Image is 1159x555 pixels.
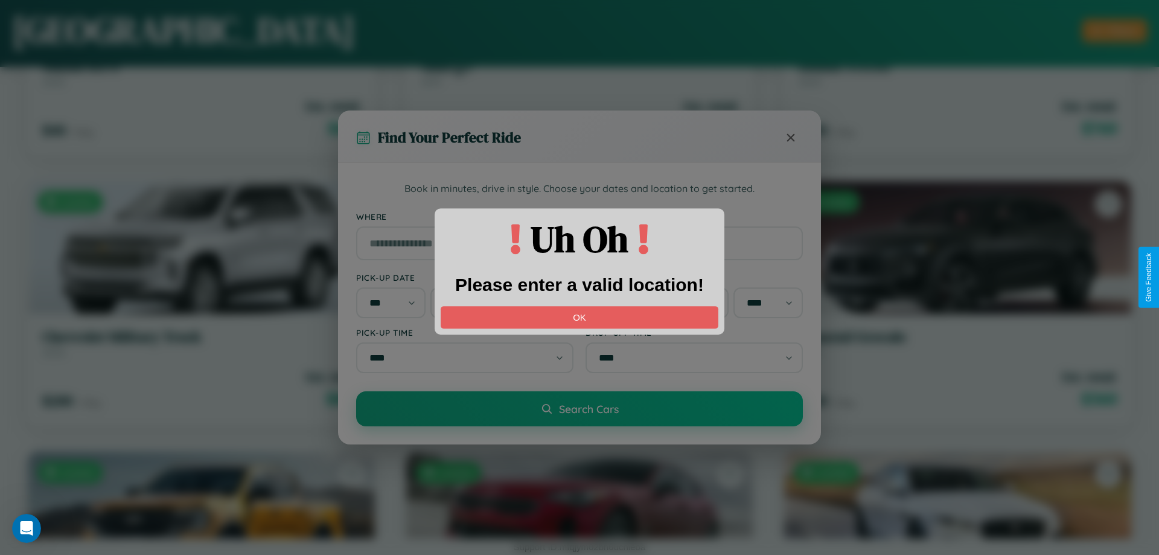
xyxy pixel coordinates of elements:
[356,211,803,222] label: Where
[586,272,803,283] label: Drop-off Date
[356,181,803,197] p: Book in minutes, drive in style. Choose your dates and location to get started.
[559,402,619,415] span: Search Cars
[356,272,573,283] label: Pick-up Date
[356,327,573,338] label: Pick-up Time
[378,127,521,147] h3: Find Your Perfect Ride
[586,327,803,338] label: Drop-off Time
